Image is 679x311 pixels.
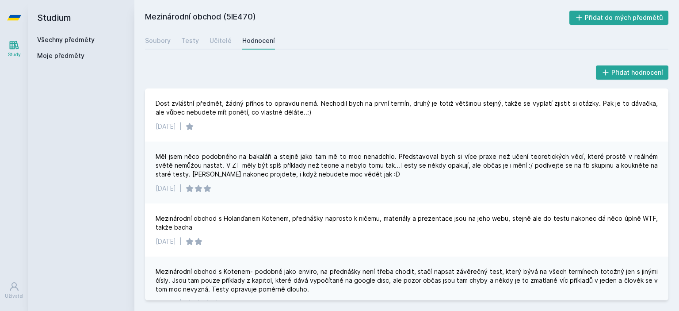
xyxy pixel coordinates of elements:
[37,36,95,43] a: Všechny předměty
[179,299,182,308] div: |
[156,152,658,179] div: Měl jsem něco podobného na bakaláři a stejně jako tam mě to moc nenadchlo. Představoval bych si v...
[596,65,669,80] button: Přidat hodnocení
[8,51,21,58] div: Study
[156,237,176,246] div: [DATE]
[156,214,658,232] div: Mezinárodní obchod s Holanďanem Kotenem, přednášky naprosto k ničemu, materiály a prezentace jsou...
[145,36,171,45] div: Soubory
[2,277,27,304] a: Uživatel
[37,51,84,60] span: Moje předměty
[210,36,232,45] div: Učitelé
[156,184,176,193] div: [DATE]
[145,32,171,50] a: Soubory
[181,32,199,50] a: Testy
[156,299,176,308] div: [DATE]
[569,11,669,25] button: Přidat do mých předmětů
[179,237,182,246] div: |
[156,122,176,131] div: [DATE]
[156,99,658,117] div: Dost zvláštní předmět, žádný přínos to opravdu nemá. Nechodil bych na první termín, druhý je toti...
[210,32,232,50] a: Učitelé
[242,36,275,45] div: Hodnocení
[145,11,569,25] h2: Mezinárodní obchod (5IE470)
[156,267,658,294] div: Mezinárodní obchod s Kotenem- podobné jako enviro, na přednášky není třeba chodit, stačí napsat z...
[242,32,275,50] a: Hodnocení
[5,293,23,299] div: Uživatel
[181,36,199,45] div: Testy
[179,184,182,193] div: |
[2,35,27,62] a: Study
[179,122,182,131] div: |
